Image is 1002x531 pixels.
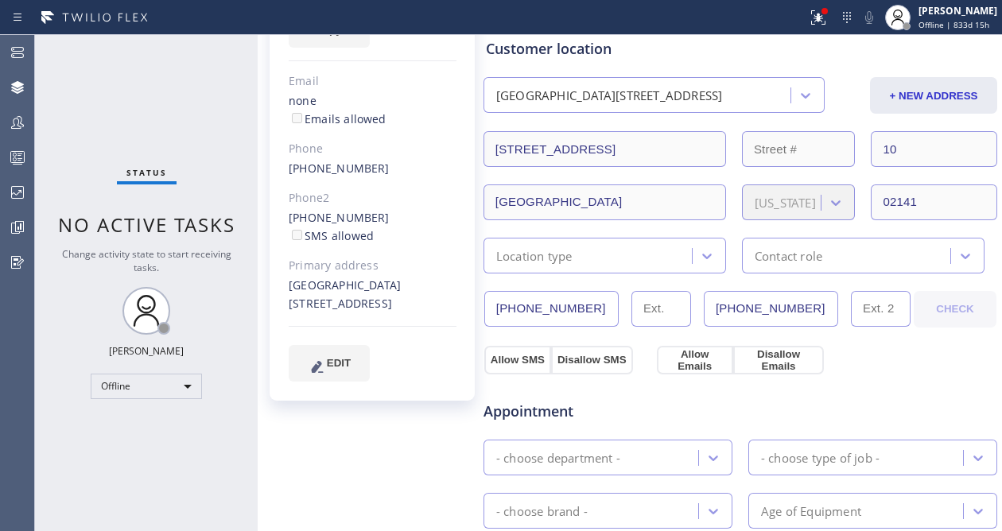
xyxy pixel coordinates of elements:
input: Apt. # [871,131,997,167]
span: No active tasks [58,211,235,238]
button: CHECK [914,291,996,328]
button: Mute [858,6,880,29]
div: Phone [289,140,456,158]
div: - choose type of job - [761,448,880,467]
input: Phone Number [484,291,619,327]
label: SMS allowed [289,228,374,243]
input: City [484,184,726,220]
button: Allow SMS [484,346,551,374]
div: [GEOGRAPHIC_DATA][STREET_ADDRESS] [289,277,456,313]
div: - choose brand - [496,502,588,520]
div: Offline [91,374,202,399]
a: [PHONE_NUMBER] [289,210,390,225]
button: Disallow SMS [551,346,633,374]
div: Customer location [486,38,995,60]
span: Change activity state to start receiving tasks. [62,247,231,274]
button: EDIT [289,345,370,382]
input: Phone Number 2 [704,291,838,327]
div: - choose department - [496,448,620,467]
button: Allow Emails [657,346,733,374]
input: Emails allowed [292,113,302,123]
input: Ext. [631,291,691,327]
span: Status [126,167,167,178]
button: Disallow Emails [733,346,824,374]
input: Ext. 2 [851,291,911,327]
div: [PERSON_NAME] [918,4,997,17]
div: Contact role [755,246,822,265]
label: Emails allowed [289,111,386,126]
span: Appointment [484,401,653,422]
div: none [289,92,456,129]
a: [PHONE_NUMBER] [289,161,390,176]
div: Age of Equipment [761,502,861,520]
div: [GEOGRAPHIC_DATA][STREET_ADDRESS] [496,87,723,105]
div: [PERSON_NAME] [109,344,184,358]
input: SMS allowed [292,230,302,240]
span: EDIT [327,357,351,369]
span: Offline | 833d 15h [918,19,989,30]
input: Street # [742,131,856,167]
input: ZIP [871,184,997,220]
input: Address [484,131,726,167]
div: Email [289,72,456,91]
div: Primary address [289,257,456,275]
div: Location type [496,246,573,265]
button: + NEW ADDRESS [870,77,997,114]
div: Phone2 [289,189,456,207]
